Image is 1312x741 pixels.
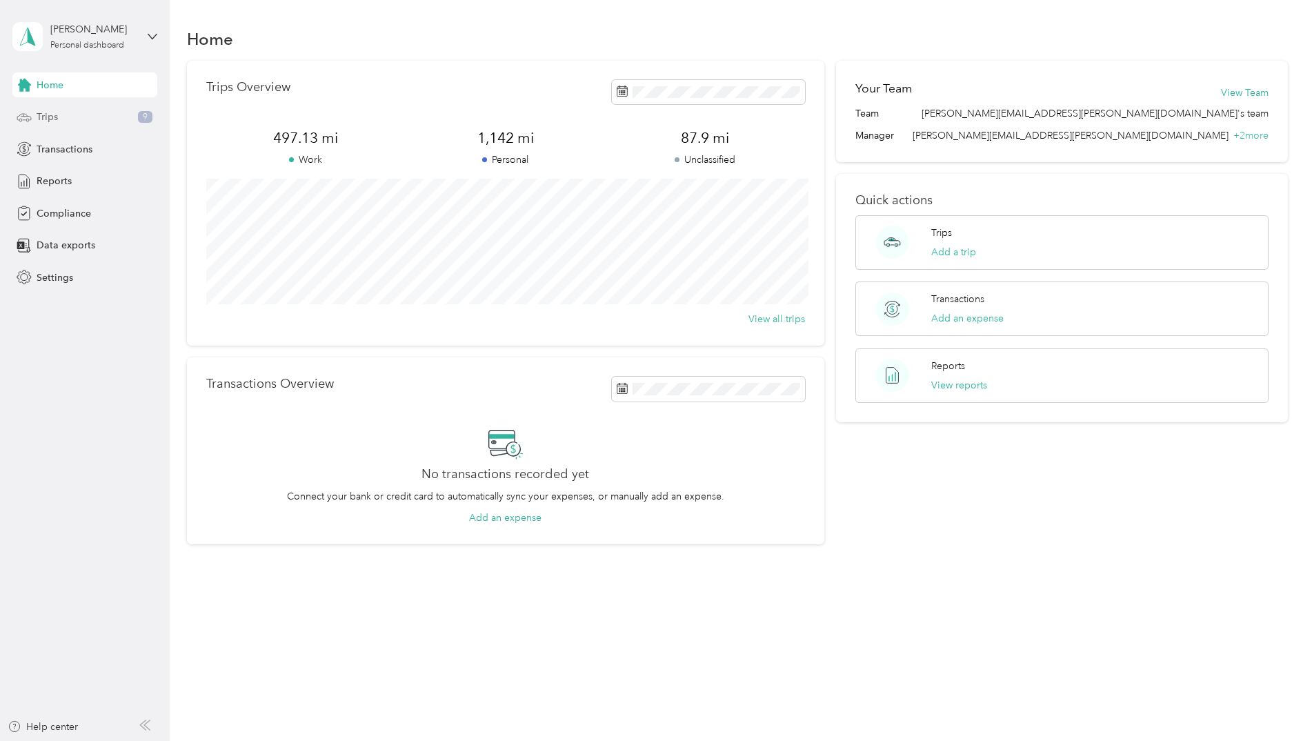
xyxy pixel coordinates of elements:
p: Transactions [931,292,984,306]
p: Reports [931,359,965,373]
p: Work [206,152,406,167]
button: View Team [1221,86,1269,100]
p: Transactions Overview [206,377,334,391]
p: Personal [406,152,605,167]
div: Personal dashboard [50,41,124,50]
span: Team [855,106,879,121]
p: Trips [931,226,952,240]
span: Reports [37,174,72,188]
span: + 2 more [1233,130,1269,141]
p: Quick actions [855,193,1269,208]
button: View all trips [748,312,805,326]
span: 87.9 mi [606,128,805,148]
p: Trips Overview [206,80,290,95]
button: Help center [8,720,78,734]
h1: Home [187,32,233,46]
span: Data exports [37,238,95,253]
span: [PERSON_NAME][EMAIL_ADDRESS][PERSON_NAME][DOMAIN_NAME] [913,130,1229,141]
button: Add a trip [931,245,976,259]
span: Compliance [37,206,91,221]
span: 9 [138,111,152,123]
button: Add an expense [931,311,1004,326]
iframe: Everlance-gr Chat Button Frame [1235,664,1312,741]
span: Trips [37,110,58,124]
span: Transactions [37,142,92,157]
button: View reports [931,378,987,393]
button: Add an expense [469,511,541,525]
span: [PERSON_NAME][EMAIL_ADDRESS][PERSON_NAME][DOMAIN_NAME]'s team [922,106,1269,121]
p: Connect your bank or credit card to automatically sync your expenses, or manually add an expense. [287,489,724,504]
span: Settings [37,270,73,285]
h2: Your Team [855,80,912,97]
p: Unclassified [606,152,805,167]
span: Home [37,78,63,92]
span: Manager [855,128,894,143]
h2: No transactions recorded yet [421,467,589,482]
div: [PERSON_NAME] [50,22,137,37]
span: 497.13 mi [206,128,406,148]
span: 1,142 mi [406,128,605,148]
